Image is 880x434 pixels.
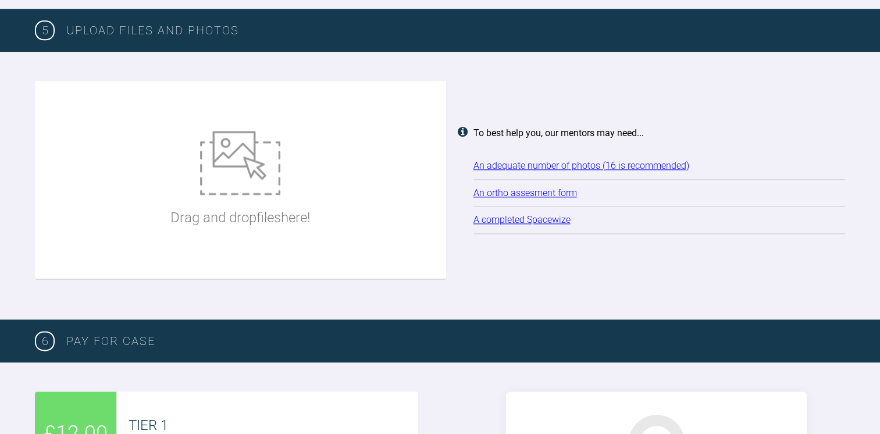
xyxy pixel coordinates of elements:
[473,187,577,198] a: An ortho assesment form
[473,127,644,138] strong: To best help you, our mentors may need...
[66,332,845,350] h3: PAY FOR CASE
[35,331,55,351] span: 6
[473,214,571,225] a: A completed Spacewize
[473,160,689,171] a: An adequate number of photos (16 is recommended)
[35,20,55,40] span: 5
[170,207,310,229] p: Drag and drop files here!
[66,21,845,40] h3: Upload Files and Photos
